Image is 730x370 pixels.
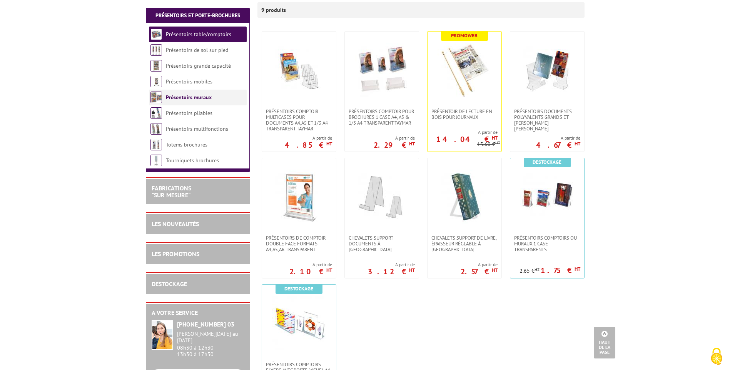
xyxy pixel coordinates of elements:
[166,31,231,38] a: Présentoirs table/comptoirs
[520,268,540,274] p: 2.65 €
[368,269,415,274] p: 3.12 €
[266,235,332,252] span: PRÉSENTOIRS DE COMPTOIR DOUBLE FACE FORMATS A4,A5,A6 TRANSPARENT
[150,76,162,87] img: Présentoirs mobiles
[495,140,500,145] sup: HT
[166,94,212,101] a: Présentoirs muraux
[166,141,207,148] a: Totems brochures
[451,32,478,39] b: Promoweb
[541,268,580,273] p: 1.75 €
[152,310,244,317] h2: A votre service
[428,235,501,252] a: CHEVALETS SUPPORT DE LIVRE, ÉPAISSEUR RÉGLABLE À [GEOGRAPHIC_DATA]
[150,44,162,56] img: Présentoirs de sol sur pied
[285,143,332,147] p: 4.85 €
[461,269,498,274] p: 2.57 €
[166,78,212,85] a: Présentoirs mobiles
[150,139,162,150] img: Totems brochures
[266,108,332,132] span: Présentoirs comptoir multicases POUR DOCUMENTS A4,A5 ET 1/3 A4 TRANSPARENT TAYMAR
[285,135,332,141] span: A partir de
[284,285,313,292] b: Destockage
[409,140,415,147] sup: HT
[536,135,580,141] span: A partir de
[166,47,228,53] a: Présentoirs de sol sur pied
[272,170,326,223] img: PRÉSENTOIRS DE COMPTOIR DOUBLE FACE FORMATS A4,A5,A6 TRANSPARENT
[703,344,730,370] button: Cookies (fenêtre modale)
[461,262,498,268] span: A partir de
[289,262,332,268] span: A partir de
[155,12,240,19] a: Présentoirs et Porte-brochures
[261,2,290,18] p: 9 produits
[492,135,498,141] sup: HT
[345,108,419,126] a: PRÉSENTOIRS COMPTOIR POUR BROCHURES 1 CASE A4, A5 & 1/3 A4 TRANSPARENT taymar
[438,170,491,223] img: CHEVALETS SUPPORT DE LIVRE, ÉPAISSEUR RÉGLABLE À POSER
[345,235,419,252] a: CHEVALETS SUPPORT DOCUMENTS À [GEOGRAPHIC_DATA]
[166,62,231,69] a: Présentoirs grande capacité
[431,108,498,120] span: Présentoir de lecture en bois pour journaux
[150,92,162,103] img: Présentoirs muraux
[374,135,415,141] span: A partir de
[428,129,498,135] span: A partir de
[514,108,580,132] span: Présentoirs Documents Polyvalents Grands et [PERSON_NAME] [PERSON_NAME]
[355,170,409,223] img: CHEVALETS SUPPORT DOCUMENTS À POSER
[374,143,415,147] p: 2.29 €
[575,140,580,147] sup: HT
[177,320,234,328] strong: [PHONE_NUMBER] 03
[152,280,187,288] a: DESTOCKAGE
[510,108,584,132] a: Présentoirs Documents Polyvalents Grands et [PERSON_NAME] [PERSON_NAME]
[520,43,574,97] img: Présentoirs Documents Polyvalents Grands et Petits Modèles
[326,140,332,147] sup: HT
[431,235,498,252] span: CHEVALETS SUPPORT DE LIVRE, ÉPAISSEUR RÉGLABLE À [GEOGRAPHIC_DATA]
[349,108,415,126] span: PRÉSENTOIRS COMPTOIR POUR BROCHURES 1 CASE A4, A5 & 1/3 A4 TRANSPARENT taymar
[166,157,219,164] a: Tourniquets brochures
[514,235,580,252] span: Présentoirs comptoirs ou muraux 1 case Transparents
[326,267,332,273] sup: HT
[166,125,228,132] a: Présentoirs multifonctions
[368,262,415,268] span: A partir de
[594,327,615,358] a: Haut de la page
[575,266,580,272] sup: HT
[152,250,199,258] a: LES PROMOTIONS
[477,142,500,147] p: 15.60 €
[436,137,498,142] p: 14.04 €
[166,110,212,117] a: Présentoirs pliables
[520,170,574,223] img: Présentoirs comptoirs ou muraux 1 case Transparents
[409,267,415,273] sup: HT
[262,235,336,252] a: PRÉSENTOIRS DE COMPTOIR DOUBLE FACE FORMATS A4,A5,A6 TRANSPARENT
[150,60,162,72] img: Présentoirs grande capacité
[707,347,726,366] img: Cookies (fenêtre modale)
[150,107,162,119] img: Présentoirs pliables
[177,331,244,344] div: [PERSON_NAME][DATE] au [DATE]
[349,235,415,252] span: CHEVALETS SUPPORT DOCUMENTS À [GEOGRAPHIC_DATA]
[150,28,162,40] img: Présentoirs table/comptoirs
[262,108,336,132] a: Présentoirs comptoir multicases POUR DOCUMENTS A4,A5 ET 1/3 A4 TRANSPARENT TAYMAR
[152,320,173,350] img: widget-service.jpg
[533,159,561,165] b: Destockage
[510,235,584,252] a: Présentoirs comptoirs ou muraux 1 case Transparents
[536,143,580,147] p: 4.67 €
[152,184,191,199] a: FABRICATIONS"Sur Mesure"
[272,43,326,97] img: Présentoirs comptoir multicases POUR DOCUMENTS A4,A5 ET 1/3 A4 TRANSPARENT TAYMAR
[289,269,332,274] p: 2.10 €
[438,43,491,97] img: Présentoir de lecture en bois pour journaux
[492,267,498,273] sup: HT
[177,331,244,357] div: 08h30 à 12h30 13h30 à 17h30
[150,123,162,135] img: Présentoirs multifonctions
[152,220,199,228] a: LES NOUVEAUTÉS
[150,155,162,166] img: Tourniquets brochures
[272,296,326,350] img: Présentoirs comptoirs flyers avec Porte-Visuel A4
[355,43,409,97] img: PRÉSENTOIRS COMPTOIR POUR BROCHURES 1 CASE A4, A5 & 1/3 A4 TRANSPARENT taymar
[535,267,540,272] sup: HT
[428,108,501,120] a: Présentoir de lecture en bois pour journaux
